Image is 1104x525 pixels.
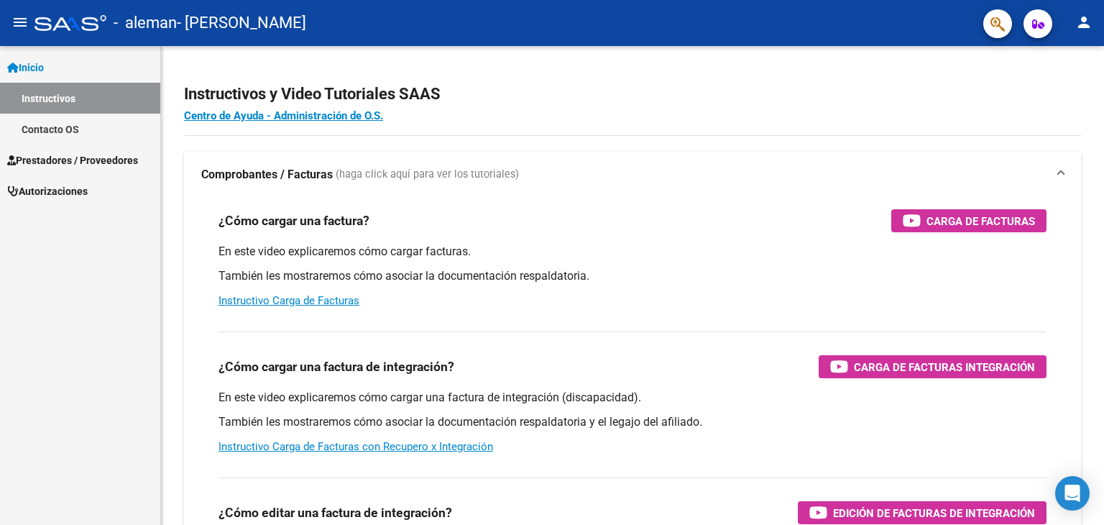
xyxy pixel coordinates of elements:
h3: ¿Cómo editar una factura de integración? [218,503,452,523]
p: También les mostraremos cómo asociar la documentación respaldatoria y el legajo del afiliado. [218,414,1046,430]
button: Carga de Facturas Integración [819,355,1046,378]
h3: ¿Cómo cargar una factura de integración? [218,357,454,377]
p: En este video explicaremos cómo cargar una factura de integración (discapacidad). [218,390,1046,406]
span: - aleman [114,7,177,39]
span: Prestadores / Proveedores [7,152,138,168]
a: Centro de Ayuda - Administración de O.S. [184,109,383,122]
mat-icon: person [1075,14,1092,31]
strong: Comprobantes / Facturas [201,167,333,183]
span: - [PERSON_NAME] [177,7,306,39]
p: En este video explicaremos cómo cargar facturas. [218,244,1046,260]
span: Carga de Facturas Integración [854,358,1035,376]
button: Carga de Facturas [891,209,1046,232]
a: Instructivo Carga de Facturas [218,294,359,307]
mat-expansion-panel-header: Comprobantes / Facturas (haga click aquí para ver los tutoriales) [184,152,1081,198]
span: Carga de Facturas [926,212,1035,230]
span: (haga click aquí para ver los tutoriales) [336,167,519,183]
h3: ¿Cómo cargar una factura? [218,211,369,231]
span: Autorizaciones [7,183,88,199]
button: Edición de Facturas de integración [798,501,1046,524]
p: También les mostraremos cómo asociar la documentación respaldatoria. [218,268,1046,284]
span: Edición de Facturas de integración [833,504,1035,522]
div: Open Intercom Messenger [1055,476,1090,511]
h2: Instructivos y Video Tutoriales SAAS [184,81,1081,108]
mat-icon: menu [11,14,29,31]
a: Instructivo Carga de Facturas con Recupero x Integración [218,440,493,453]
span: Inicio [7,60,44,76]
